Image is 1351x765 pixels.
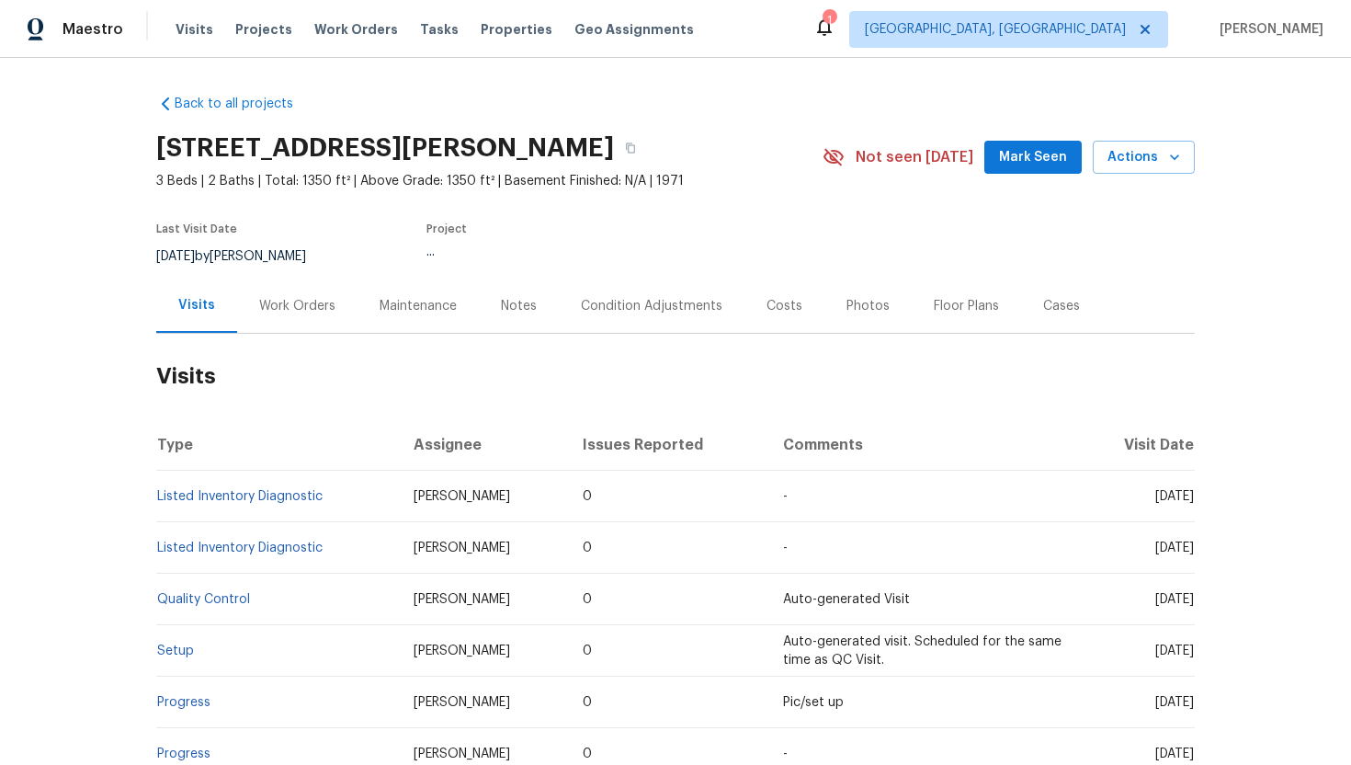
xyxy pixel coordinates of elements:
span: Visits [176,20,213,39]
button: Mark Seen [984,141,1082,175]
a: Progress [157,748,210,760]
span: [PERSON_NAME] [414,748,510,760]
span: [PERSON_NAME] [414,645,510,657]
h2: Visits [156,334,1195,419]
div: Condition Adjustments [581,297,722,315]
span: Tasks [420,23,459,36]
span: [DATE] [1155,645,1194,657]
span: [PERSON_NAME] [1212,20,1323,39]
span: [DATE] [1155,593,1194,606]
th: Issues Reported [568,419,769,471]
button: Copy Address [614,131,647,165]
div: Floor Plans [934,297,999,315]
span: Not seen [DATE] [856,148,973,166]
a: Progress [157,696,210,709]
span: Maestro [62,20,123,39]
span: Properties [481,20,552,39]
span: [PERSON_NAME] [414,490,510,503]
span: [DATE] [1155,542,1194,554]
div: Costs [766,297,802,315]
span: - [783,748,788,760]
span: Auto-generated Visit [783,593,910,606]
div: by [PERSON_NAME] [156,245,328,268]
span: [DATE] [1155,490,1194,503]
span: 0 [583,645,592,657]
span: 0 [583,593,592,606]
span: [DATE] [156,250,195,263]
th: Assignee [399,419,568,471]
span: [GEOGRAPHIC_DATA], [GEOGRAPHIC_DATA] [865,20,1126,39]
span: - [783,542,788,554]
span: Auto-generated visit. Scheduled for the same time as QC Visit. [783,635,1061,667]
span: [DATE] [1155,748,1194,760]
span: Work Orders [314,20,398,39]
th: Comments [768,419,1080,471]
span: 0 [583,542,592,554]
div: Maintenance [380,297,457,315]
button: Actions [1093,141,1195,175]
span: Pic/set up [783,696,844,709]
div: Photos [846,297,890,315]
span: Mark Seen [999,146,1067,169]
div: ... [426,245,779,258]
a: Setup [157,645,194,657]
a: Listed Inventory Diagnostic [157,490,323,503]
span: Project [426,223,467,234]
div: Work Orders [259,297,335,315]
span: [PERSON_NAME] [414,696,510,709]
span: Actions [1107,146,1180,169]
a: Listed Inventory Diagnostic [157,542,323,554]
span: 3 Beds | 2 Baths | Total: 1350 ft² | Above Grade: 1350 ft² | Basement Finished: N/A | 1971 [156,172,823,190]
span: Geo Assignments [574,20,694,39]
th: Type [156,419,399,471]
span: [PERSON_NAME] [414,593,510,606]
span: Projects [235,20,292,39]
div: Visits [178,296,215,314]
th: Visit Date [1080,419,1195,471]
span: Last Visit Date [156,223,237,234]
div: Cases [1043,297,1080,315]
a: Quality Control [157,593,250,606]
span: 0 [583,490,592,503]
span: 0 [583,748,592,760]
h2: [STREET_ADDRESS][PERSON_NAME] [156,139,614,157]
span: - [783,490,788,503]
span: [PERSON_NAME] [414,542,510,554]
span: [DATE] [1155,696,1194,709]
div: 1 [823,11,835,29]
a: Back to all projects [156,95,333,113]
span: 0 [583,696,592,709]
div: Notes [501,297,537,315]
